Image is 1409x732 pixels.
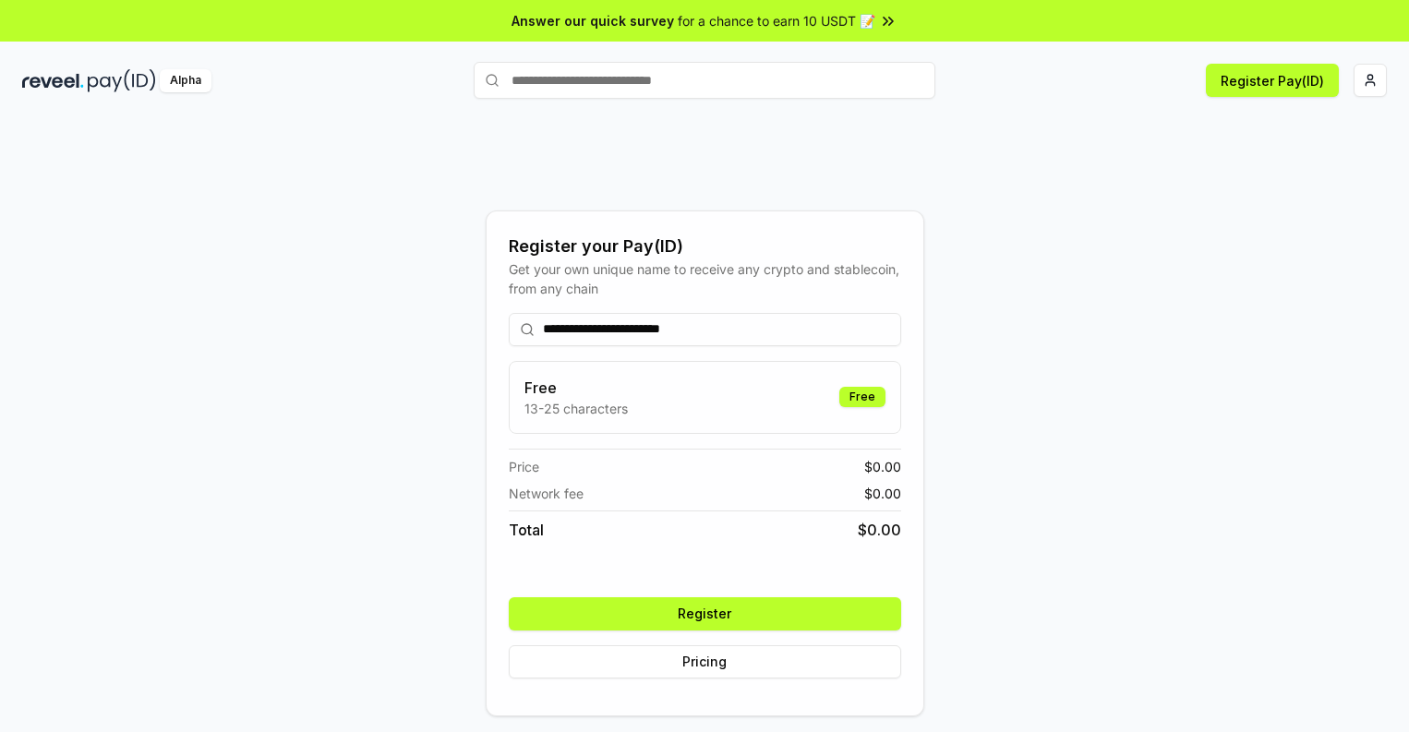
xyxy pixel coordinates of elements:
[509,519,544,541] span: Total
[509,234,901,259] div: Register your Pay(ID)
[864,484,901,503] span: $ 0.00
[509,259,901,298] div: Get your own unique name to receive any crypto and stablecoin, from any chain
[160,69,211,92] div: Alpha
[864,457,901,476] span: $ 0.00
[509,597,901,630] button: Register
[678,11,875,30] span: for a chance to earn 10 USDT 📝
[509,645,901,678] button: Pricing
[88,69,156,92] img: pay_id
[509,457,539,476] span: Price
[858,519,901,541] span: $ 0.00
[22,69,84,92] img: reveel_dark
[512,11,674,30] span: Answer our quick survey
[839,387,885,407] div: Free
[524,399,628,418] p: 13-25 characters
[1206,64,1339,97] button: Register Pay(ID)
[524,377,628,399] h3: Free
[509,484,584,503] span: Network fee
